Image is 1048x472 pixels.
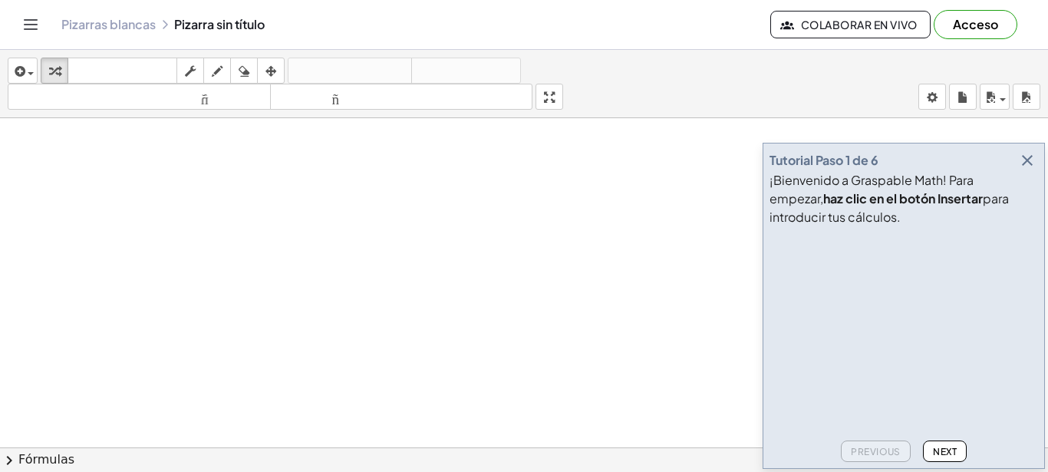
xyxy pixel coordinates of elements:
button: Acceso [934,10,1017,39]
span: Next [933,446,957,457]
button: tamaño_del_formato [8,84,271,110]
font: Colaborar en vivo [801,18,918,31]
font: tamaño_del_formato [274,90,529,104]
font: haz clic en el botón Insertar [823,190,983,206]
button: Cambiar navegación [18,12,43,37]
font: ¡Bienvenido a Graspable Math! Para empezar, [770,172,974,206]
font: rehacer [415,64,517,78]
font: tamaño_del_formato [12,90,267,104]
a: Pizarras blancas [61,17,156,32]
button: teclado [68,58,177,84]
font: deshacer [292,64,408,78]
font: Fórmulas [18,452,74,467]
font: Pizarras blancas [61,16,156,32]
button: Next [923,441,967,462]
font: Tutorial Paso 1 de 6 [770,152,878,168]
button: deshacer [288,58,412,84]
font: teclado [71,64,173,78]
button: Colaborar en vivo [770,11,931,38]
button: tamaño_del_formato [270,84,533,110]
button: rehacer [411,58,521,84]
font: Acceso [953,16,998,32]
